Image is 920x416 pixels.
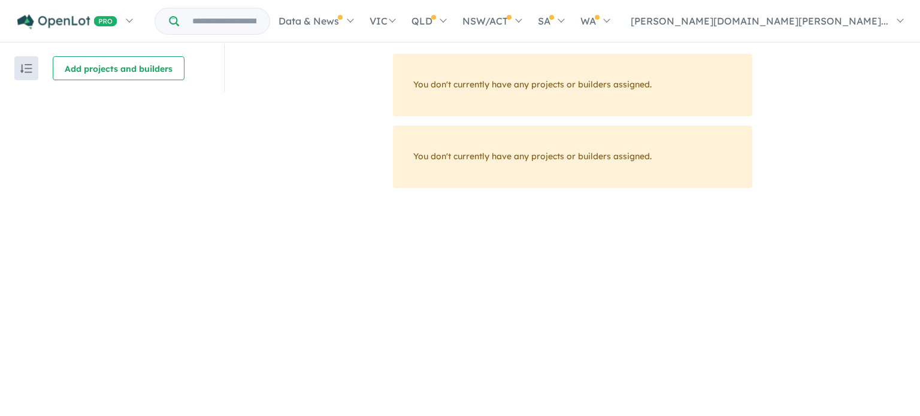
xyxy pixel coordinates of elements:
img: sort.svg [20,64,32,73]
div: You don't currently have any projects or builders assigned. [393,54,752,116]
button: Add projects and builders [53,56,184,80]
img: Openlot PRO Logo White [17,14,117,29]
div: You don't currently have any projects or builders assigned. [393,126,752,188]
input: Try estate name, suburb, builder or developer [181,8,267,34]
span: [PERSON_NAME][DOMAIN_NAME][PERSON_NAME]... [631,15,888,27]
